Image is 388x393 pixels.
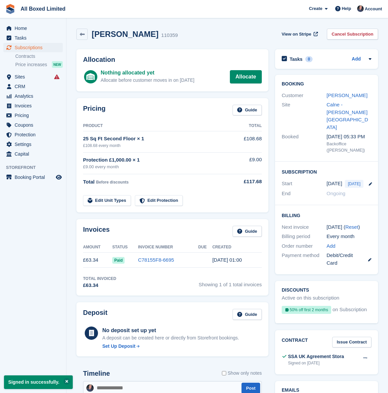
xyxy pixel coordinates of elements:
[15,149,54,159] span: Capital
[3,173,63,182] a: menu
[3,120,63,130] a: menu
[282,101,327,131] div: Site
[15,33,54,43] span: Tasks
[102,334,239,341] p: A deposit can be created here or directly from Storefront bookings.
[282,81,371,87] h2: Booking
[3,101,63,110] a: menu
[3,43,63,52] a: menu
[282,133,327,154] div: Booked
[282,190,327,197] div: End
[288,360,344,366] div: Signed on [DATE]
[15,62,47,68] span: Price increases
[212,242,262,253] th: Created
[15,72,54,81] span: Sites
[282,180,327,188] div: Start
[102,327,239,334] div: No deposit set up yet
[6,164,66,171] span: Storefront
[54,74,59,79] i: Smart entry sync failures have occurred
[235,131,262,152] td: £108.68
[161,32,178,39] div: 110359
[327,92,367,98] a: [PERSON_NAME]
[15,24,54,33] span: Home
[333,306,367,317] span: on Subscription
[342,5,351,12] span: Help
[138,257,174,263] a: C78155F8-6695
[222,370,226,377] input: Show only notes
[365,6,382,12] span: Account
[282,306,331,314] div: 50% off first 2 months
[15,91,54,101] span: Analytics
[15,111,54,120] span: Pricing
[83,105,106,116] h2: Pricing
[357,5,364,12] img: Dan Goss
[83,179,95,185] span: Total
[83,156,235,164] div: Protection £1,000.00 × 1
[92,30,158,39] h2: [PERSON_NAME]
[15,43,54,52] span: Subscriptions
[233,309,262,320] a: Guide
[305,56,313,62] div: 0
[282,233,327,240] div: Billing period
[135,195,183,206] a: Edit Protection
[309,5,322,12] span: Create
[138,242,198,253] th: Invoice Number
[18,3,68,14] a: All Boxed Limited
[3,130,63,139] a: menu
[83,226,110,237] h2: Invoices
[96,180,129,185] span: Before discounts
[290,56,303,62] h2: Tasks
[15,82,54,91] span: CRM
[327,29,378,40] a: Cancel Subscription
[282,31,311,38] span: View on Stripe
[327,191,345,196] span: Ongoing
[4,375,73,389] p: Signed in successfully.
[198,242,212,253] th: Due
[83,282,116,289] div: £63.34
[83,164,235,170] div: £9.00 every month
[83,56,262,64] h2: Allocation
[3,149,63,159] a: menu
[15,120,54,130] span: Coupons
[15,173,54,182] span: Booking Portal
[83,276,116,282] div: Total Invoiced
[83,121,235,131] th: Product
[101,77,194,84] div: Allocate before customer moves in on [DATE]
[83,195,131,206] a: Edit Unit Types
[279,29,319,40] a: View on Stripe
[235,121,262,131] th: Total
[3,72,63,81] a: menu
[230,70,262,83] a: Allocate
[282,212,371,218] h2: Billing
[282,294,339,302] div: Active on this subscription
[327,133,371,141] div: [DATE] 05:33 PM
[3,111,63,120] a: menu
[332,337,371,348] a: Issue Contract
[327,242,336,250] a: Add
[102,343,239,350] a: Set Up Deposit
[345,224,358,230] a: Reset
[15,140,54,149] span: Settings
[112,257,125,264] span: Paid
[15,130,54,139] span: Protection
[3,24,63,33] a: menu
[3,140,63,149] a: menu
[282,223,327,231] div: Next invoice
[3,91,63,101] a: menu
[86,384,94,392] img: Dan Goss
[282,337,308,348] h2: Contract
[345,180,363,188] span: [DATE]
[282,288,371,293] h2: Discounts
[15,101,54,110] span: Invoices
[327,223,371,231] div: [DATE] ( )
[235,178,262,186] div: £117.68
[327,252,371,267] div: Debit/Credit Card
[83,253,112,268] td: £63.34
[5,4,15,14] img: stora-icon-8386f47178a22dfd0bd8f6a31ec36ba5ce8667c1dd55bd0f319d3a0aa187defe.svg
[83,309,107,320] h2: Deposit
[3,82,63,91] a: menu
[352,56,361,63] a: Add
[55,173,63,181] a: Preview store
[3,33,63,43] a: menu
[83,135,235,143] div: 25 Sq Ft Second Floor × 1
[199,276,262,289] span: Showing 1 of 1 total invoices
